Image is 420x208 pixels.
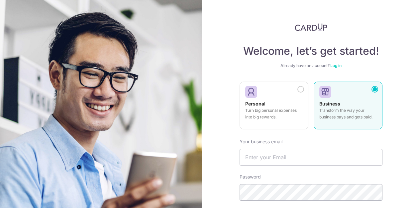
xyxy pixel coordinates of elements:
label: Password [240,173,261,180]
a: Business Transform the way your business pays and gets paid. [314,82,382,133]
p: Transform the way your business pays and gets paid. [319,107,377,120]
h4: Welcome, let’s get started! [240,44,382,58]
a: Personal Turn big personal expenses into big rewards. [240,82,308,133]
img: CardUp Logo [295,23,327,31]
label: Your business email [240,138,282,145]
a: Log in [330,63,342,68]
div: Already have an account? [240,63,382,68]
input: Enter your Email [240,149,382,166]
p: Turn big personal expenses into big rewards. [245,107,303,120]
strong: Personal [245,101,265,106]
strong: Business [319,101,340,106]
